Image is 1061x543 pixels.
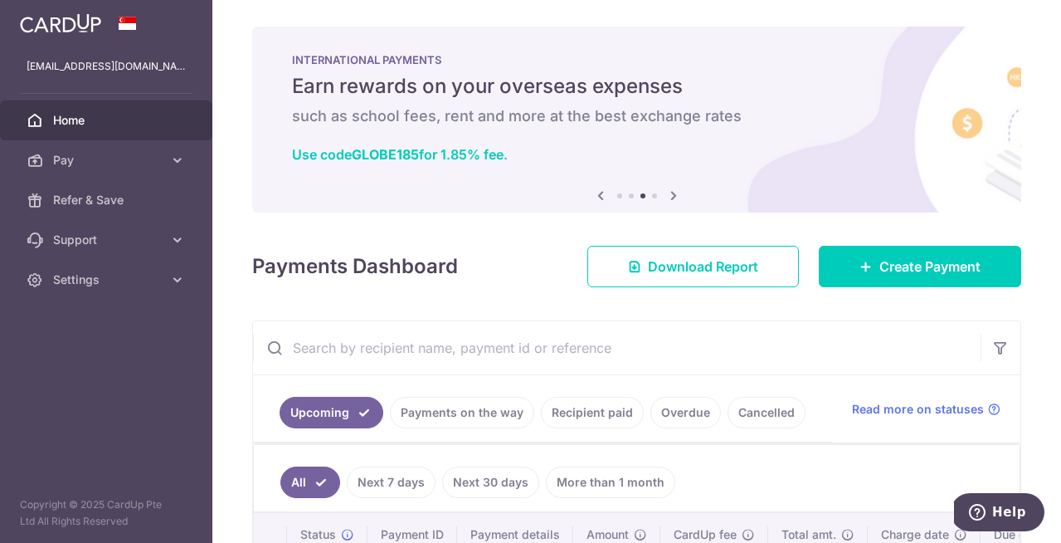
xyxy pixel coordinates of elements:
p: [EMAIL_ADDRESS][DOMAIN_NAME] [27,58,186,75]
span: Total amt. [781,526,836,543]
a: Recipient paid [541,397,644,428]
span: Read more on statuses [852,401,984,418]
a: Use codeGLOBE185for 1.85% fee. [292,146,508,163]
span: Amount [586,526,629,543]
img: International Payment Banner [252,27,1021,213]
a: Upcoming [280,397,383,428]
img: CardUp [20,13,101,33]
a: Next 7 days [347,467,436,498]
span: Create Payment [879,257,981,276]
p: INTERNATIONAL PAYMENTS [292,53,981,66]
span: Refer & Save [53,192,163,208]
a: Download Report [587,246,799,287]
span: CardUp fee [674,526,737,543]
a: Create Payment [819,246,1021,287]
span: Due date [994,526,1044,543]
iframe: Opens a widget where you can find more information [954,493,1044,535]
span: Settings [53,271,163,288]
h6: such as school fees, rent and more at the best exchange rates [292,106,981,126]
a: Cancelled [728,397,805,428]
a: Next 30 days [442,467,539,498]
h5: Earn rewards on your overseas expenses [292,73,981,100]
input: Search by recipient name, payment id or reference [253,321,981,374]
span: Charge date [881,526,949,543]
span: Status [300,526,336,543]
b: GLOBE185 [352,146,419,163]
span: Download Report [648,257,758,276]
span: Support [53,232,163,248]
a: All [280,467,340,498]
span: Pay [53,152,163,169]
a: More than 1 month [546,467,675,498]
h4: Payments Dashboard [252,252,458,281]
a: Read more on statuses [852,401,1000,418]
span: Home [53,112,163,129]
a: Overdue [650,397,721,428]
a: Payments on the way [390,397,534,428]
